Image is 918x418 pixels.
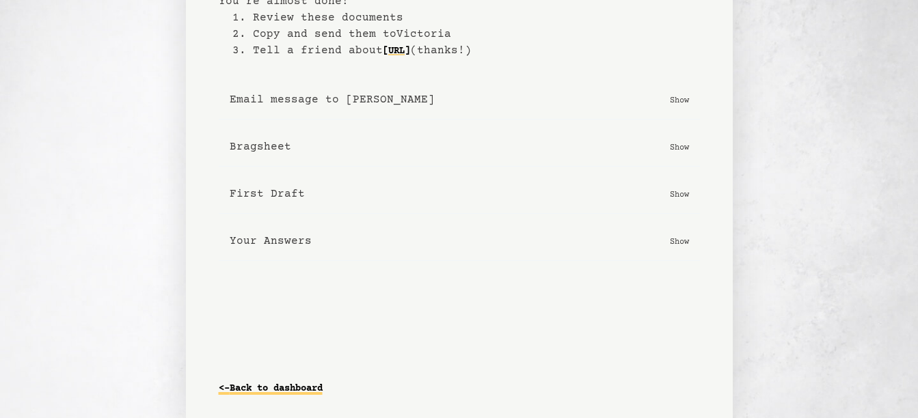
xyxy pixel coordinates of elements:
[230,186,305,202] b: First Draft
[219,175,700,214] button: First Draft Show
[219,222,700,261] button: Your Answers Show
[232,42,700,59] li: 3. Tell a friend about (thanks!)
[219,81,700,120] button: Email message to [PERSON_NAME] Show
[230,92,435,108] b: Email message to [PERSON_NAME]
[230,139,291,155] b: Bragsheet
[230,233,312,249] b: Your Answers
[219,378,323,400] a: <-Back to dashboard
[232,26,700,42] li: 2. Copy and send them to Victoria
[219,128,700,167] button: Bragsheet Show
[670,93,689,107] p: Show
[670,140,689,154] p: Show
[670,234,689,248] p: Show
[670,187,689,201] p: Show
[232,10,700,26] li: 1. Review these documents
[383,40,410,62] a: [URL]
